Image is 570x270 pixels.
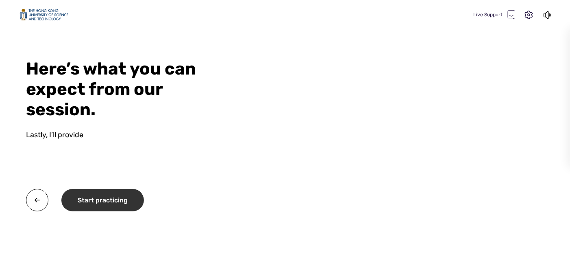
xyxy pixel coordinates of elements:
[61,189,144,211] div: Start practicing
[26,189,48,211] img: twa0v+wMBzw8O7hXOoXfZwY4Rs7V4QQI7OXhSEnh6TzU1B8CMcie5QIvElVkpoMP8DJr7EI0p8Ns6ryRf5n4wFbqwEIwXmb+H...
[473,10,516,20] div: Live Support
[20,9,68,21] img: logo
[26,130,202,140] div: Lastly, I’ll provide
[26,59,202,120] div: Here’s what you can expect from our session.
